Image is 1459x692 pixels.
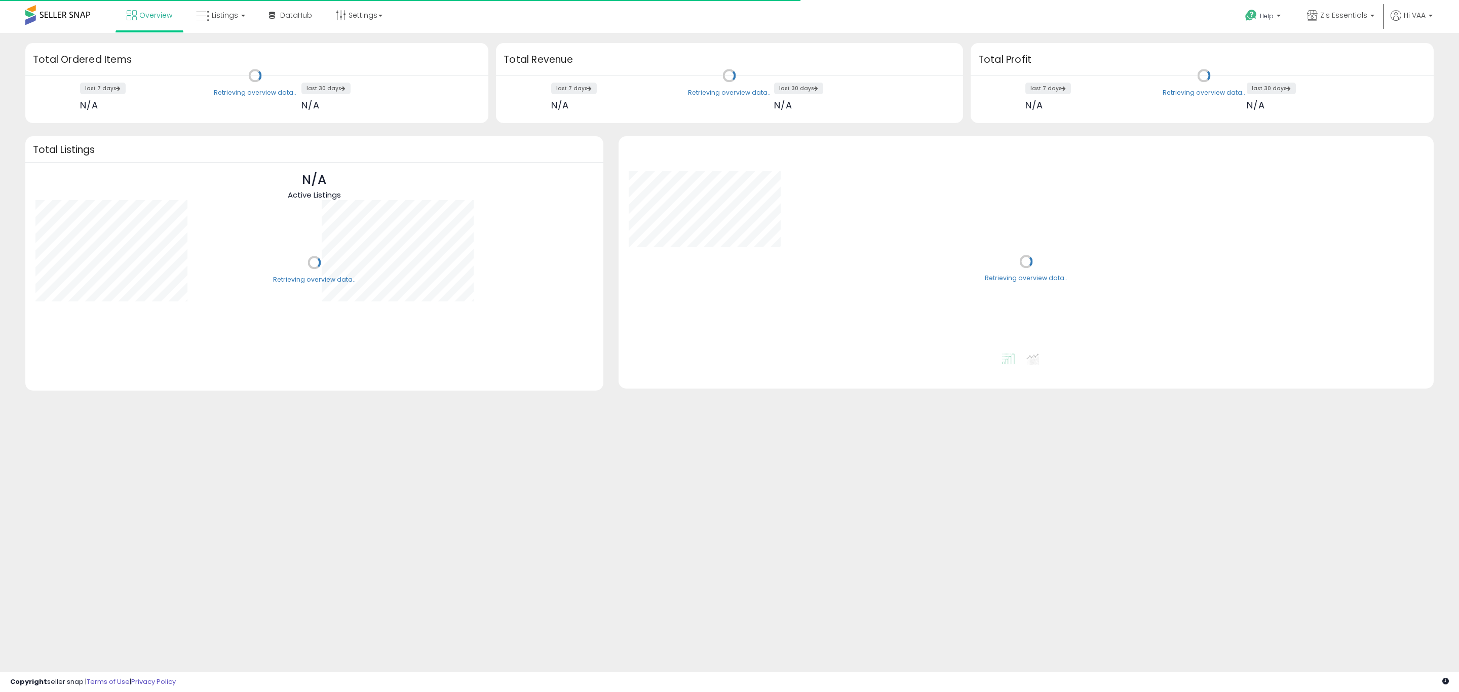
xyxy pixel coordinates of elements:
[1245,9,1257,22] i: Get Help
[1404,10,1426,20] span: Hi VAA
[280,10,312,20] span: DataHub
[1237,2,1291,33] a: Help
[212,10,238,20] span: Listings
[214,88,296,97] div: Retrieving overview data..
[1391,10,1433,33] a: Hi VAA
[688,88,771,97] div: Retrieving overview data..
[985,274,1067,283] div: Retrieving overview data..
[139,10,172,20] span: Overview
[1260,12,1274,20] span: Help
[1320,10,1367,20] span: Z's Essentials
[1163,88,1245,97] div: Retrieving overview data..
[273,275,356,284] div: Retrieving overview data..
